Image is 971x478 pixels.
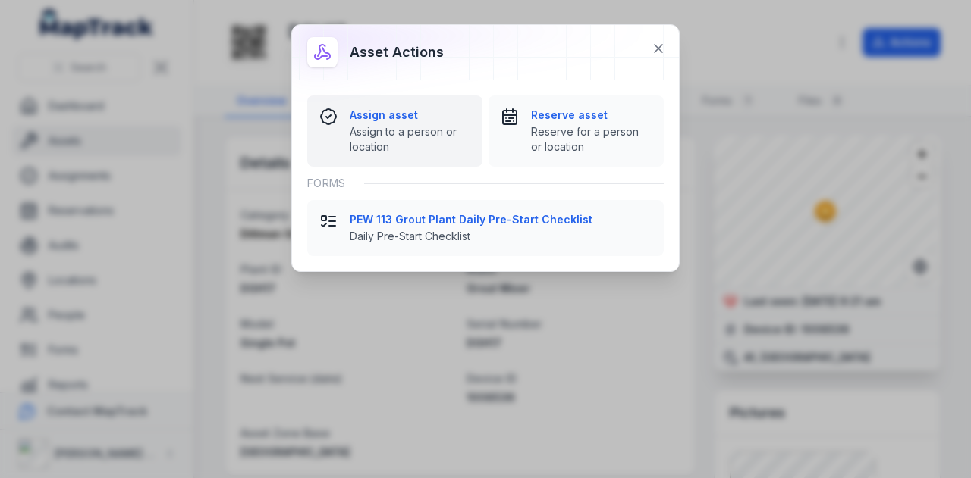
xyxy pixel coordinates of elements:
strong: Assign asset [350,108,470,123]
button: Assign assetAssign to a person or location [307,95,482,167]
div: Forms [307,167,664,200]
span: Daily Pre-Start Checklist [350,229,652,244]
strong: PEW 113 Grout Plant Daily Pre-Start Checklist [350,212,652,227]
span: Reserve for a person or location [531,124,652,155]
button: Reserve assetReserve for a person or location [489,95,664,167]
strong: Reserve asset [531,108,652,123]
span: Assign to a person or location [350,124,470,155]
button: PEW 113 Grout Plant Daily Pre-Start ChecklistDaily Pre-Start Checklist [307,200,664,256]
h3: Asset actions [350,42,444,63]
